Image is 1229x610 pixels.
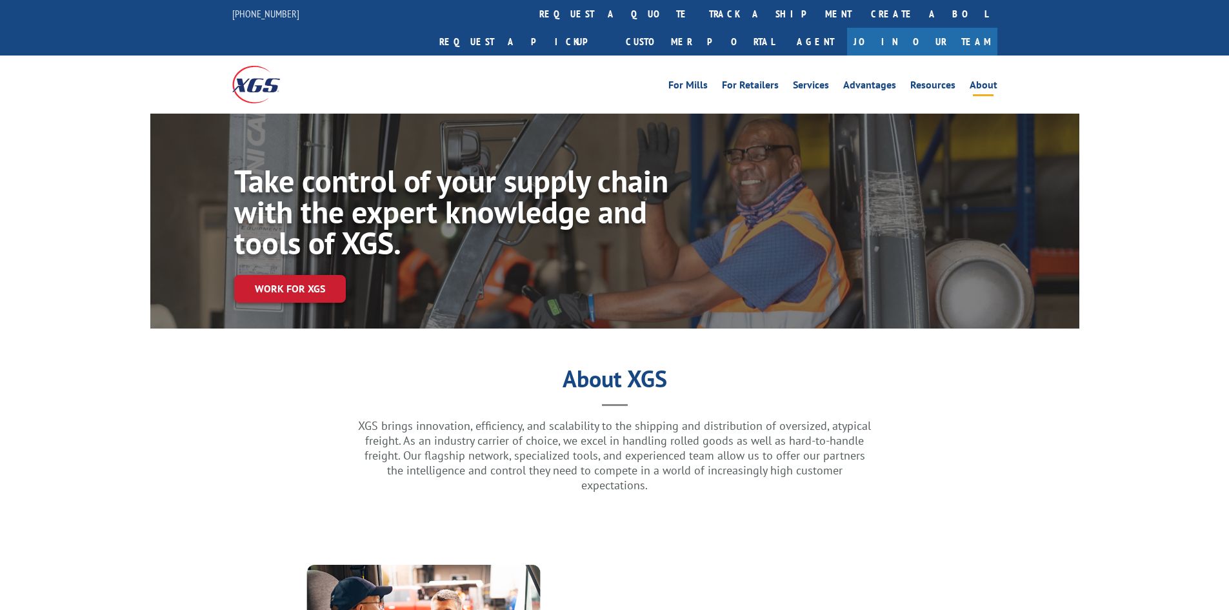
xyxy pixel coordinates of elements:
a: [PHONE_NUMBER] [232,7,299,20]
p: XGS brings innovation, efficiency, and scalability to the shipping and distribution of oversized,... [357,418,873,493]
a: Advantages [843,80,896,94]
a: For Mills [668,80,708,94]
a: About [970,80,997,94]
a: For Retailers [722,80,779,94]
a: Customer Portal [616,28,784,56]
a: Work for XGS [234,275,346,303]
h1: About XGS [150,370,1079,394]
a: Resources [910,80,955,94]
h1: Take control of your supply chain with the expert knowledge and tools of XGS. [234,165,672,265]
a: Request a pickup [430,28,616,56]
a: Agent [784,28,847,56]
a: Join Our Team [847,28,997,56]
a: Services [793,80,829,94]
